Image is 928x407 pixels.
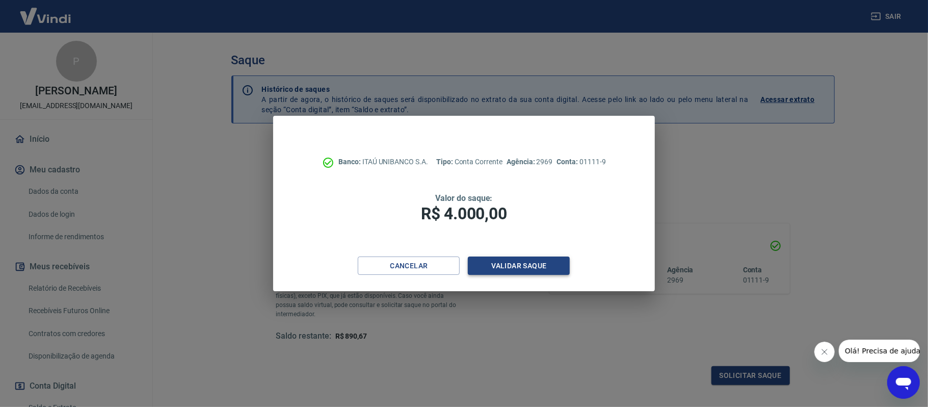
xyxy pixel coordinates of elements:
[6,7,86,15] span: Olá! Precisa de ajuda?
[435,193,492,203] span: Valor do saque:
[421,204,507,223] span: R$ 4.000,00
[338,157,428,167] p: ITAÚ UNIBANCO S.A.
[814,342,835,362] iframe: Fechar mensagem
[556,158,579,166] span: Conta:
[436,158,455,166] span: Tipo:
[556,157,605,167] p: 01111-9
[887,366,920,399] iframe: Botão para abrir a janela de mensagens
[358,257,460,275] button: Cancelar
[507,158,537,166] span: Agência:
[468,257,570,275] button: Validar saque
[507,157,552,167] p: 2969
[436,157,502,167] p: Conta Corrente
[839,340,920,362] iframe: Mensagem da empresa
[338,158,362,166] span: Banco:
